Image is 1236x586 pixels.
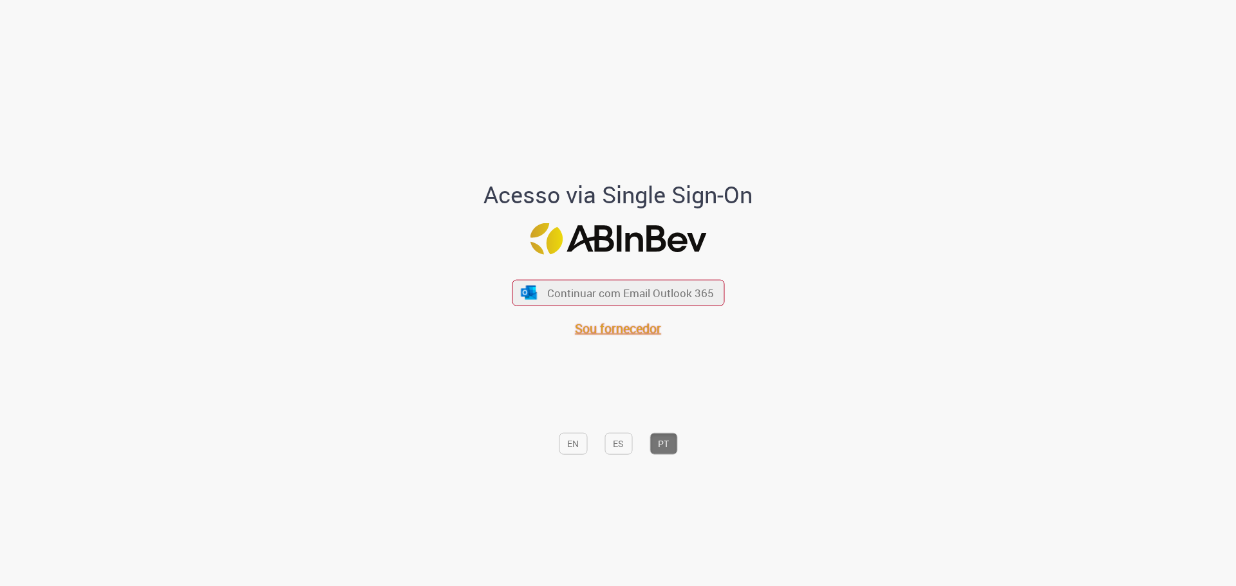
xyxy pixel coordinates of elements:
h1: Acesso via Single Sign-On [440,182,797,208]
button: ES [604,432,632,454]
button: PT [650,432,677,454]
button: ícone Azure/Microsoft 360 Continuar com Email Outlook 365 [512,279,724,306]
img: Logo ABInBev [530,223,706,254]
img: ícone Azure/Microsoft 360 [520,286,538,299]
a: Sou fornecedor [575,320,661,337]
span: Continuar com Email Outlook 365 [547,286,714,300]
button: EN [559,432,587,454]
